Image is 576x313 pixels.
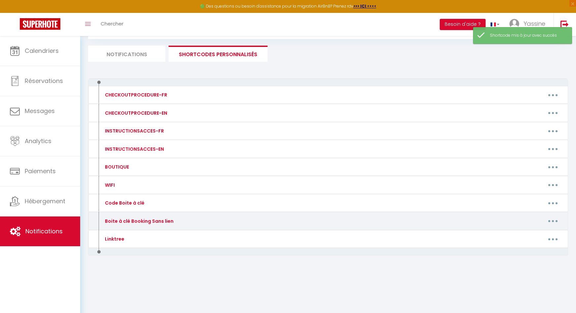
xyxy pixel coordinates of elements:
[88,46,165,62] li: Notifications
[25,137,51,145] span: Analytics
[490,32,565,39] div: Shortcode mis à jour avec succès
[103,163,129,171] div: BOUTIQUE
[20,18,60,30] img: Super Booking
[103,217,174,225] div: Boite à clé Booking Sans lien
[169,46,268,62] li: SHORTCODES PERSONNALISÉS
[103,91,167,98] div: CHECKOUTPROCEDURE-FR
[101,20,123,27] span: Chercher
[103,127,164,135] div: INSTRUCTIONSACCES-FR
[103,199,144,207] div: Code Boite à clé
[103,145,164,153] div: INSTRUCTIONSACCES-EN
[25,107,55,115] span: Messages
[25,197,65,205] span: Hébergement
[25,77,63,85] span: Réservations
[25,47,59,55] span: Calendriers
[440,19,486,30] button: Besoin d'aide ?
[524,20,545,28] span: Yassine
[96,13,128,36] a: Chercher
[353,3,376,9] a: >>> ICI <<<<
[103,109,167,117] div: CHECKOUTPROCEDURE-EN
[103,235,124,243] div: Linktree
[509,19,519,29] img: ...
[504,13,554,36] a: ... Yassine
[25,167,56,175] span: Paiements
[25,227,63,235] span: Notifications
[560,20,569,28] img: logout
[103,181,115,189] div: WIFI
